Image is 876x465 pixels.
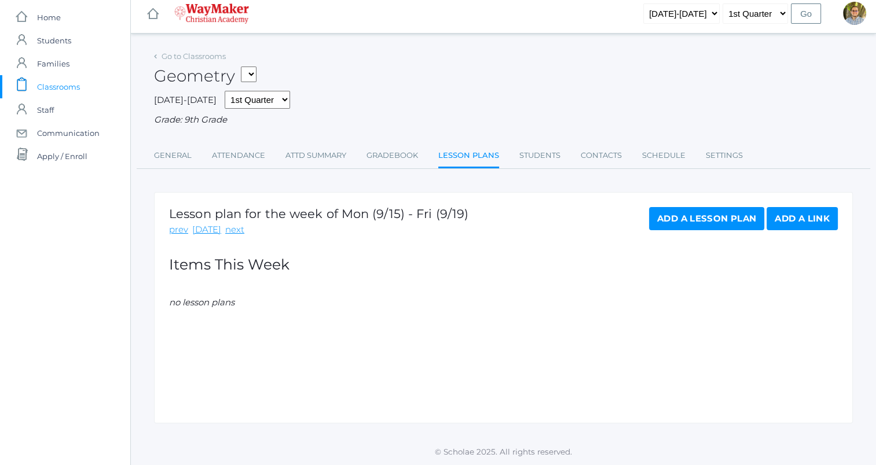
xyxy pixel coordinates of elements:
input: Go [791,3,821,24]
div: Grade: 9th Grade [154,113,853,127]
h1: Lesson plan for the week of Mon (9/15) - Fri (9/19) [169,207,468,220]
span: Staff [37,98,54,121]
a: Attendance [212,144,265,167]
span: Classrooms [37,75,80,98]
a: Attd Summary [285,144,346,167]
div: Kylen Braileanu [843,2,866,25]
a: Settings [706,144,743,167]
a: Gradebook [366,144,418,167]
a: next [225,223,244,237]
span: [DATE]-[DATE] [154,94,217,105]
h2: Geometry [154,67,256,85]
a: prev [169,223,188,237]
a: Schedule [642,144,686,167]
span: Apply / Enroll [37,145,87,168]
a: [DATE] [192,223,221,237]
a: Add a Lesson Plan [649,207,764,230]
span: Communication [37,121,100,145]
span: Home [37,6,61,29]
span: Students [37,29,71,52]
a: Students [519,144,560,167]
a: General [154,144,192,167]
h2: Items This Week [169,257,838,273]
img: waymaker-logo-stack-white-1602f2b1af18da31a5905e9982d058868370996dac5278e84edea6dabf9a3315.png [174,3,249,24]
a: Contacts [581,144,622,167]
span: Families [37,52,69,75]
a: Lesson Plans [438,144,499,169]
a: Go to Classrooms [162,51,226,61]
a: Add a Link [767,207,838,230]
p: © Scholae 2025. All rights reserved. [131,446,876,457]
em: no lesson plans [169,297,234,308]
